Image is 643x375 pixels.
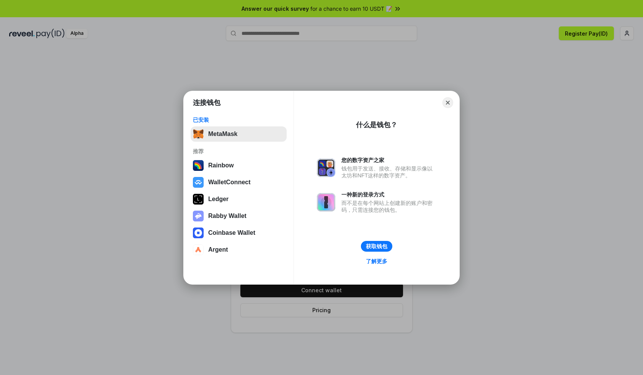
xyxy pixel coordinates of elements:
[193,129,204,139] img: svg+xml,%3Csvg%20fill%3D%22none%22%20height%3D%2233%22%20viewBox%3D%220%200%2035%2033%22%20width%...
[193,228,204,238] img: svg+xml,%3Csvg%20width%3D%2228%22%20height%3D%2228%22%20viewBox%3D%220%200%2028%2028%22%20fill%3D...
[193,211,204,221] img: svg+xml,%3Csvg%20xmlns%3D%22http%3A%2F%2Fwww.w3.org%2F2000%2Fsvg%22%20fill%3D%22none%22%20viewBox...
[341,165,436,179] div: 钱包用于发送、接收、存储和显示像以太坊和NFT这样的数字资产。
[193,177,204,188] img: svg+xml,%3Csvg%20width%3D%2228%22%20height%3D%2228%22%20viewBox%3D%220%200%2028%2028%22%20fill%3D...
[208,179,251,186] div: WalletConnect
[208,196,228,203] div: Ledger
[193,116,284,123] div: 已安装
[442,97,453,108] button: Close
[193,244,204,255] img: svg+xml,%3Csvg%20width%3D%2228%22%20height%3D%2228%22%20viewBox%3D%220%200%2028%2028%22%20fill%3D...
[193,194,204,205] img: svg+xml,%3Csvg%20xmlns%3D%22http%3A%2F%2Fwww.w3.org%2F2000%2Fsvg%22%20width%3D%2228%22%20height%3...
[317,193,335,211] img: svg+xml,%3Csvg%20xmlns%3D%22http%3A%2F%2Fwww.w3.org%2F2000%2Fsvg%22%20fill%3D%22none%22%20viewBox...
[341,191,436,198] div: 一种新的登录方式
[191,126,287,142] button: MetaMask
[361,241,392,252] button: 获取钱包
[361,256,392,266] a: 了解更多
[191,208,287,224] button: Rabby Wallet
[193,160,204,171] img: svg+xml,%3Csvg%20width%3D%22120%22%20height%3D%22120%22%20viewBox%3D%220%200%20120%20120%22%20fil...
[341,157,436,164] div: 您的数字资产之家
[191,192,287,207] button: Ledger
[191,158,287,173] button: Rainbow
[317,159,335,177] img: svg+xml,%3Csvg%20xmlns%3D%22http%3A%2F%2Fwww.w3.org%2F2000%2Fsvg%22%20fill%3D%22none%22%20viewBox...
[208,131,237,138] div: MetaMask
[208,213,246,219] div: Rabby Wallet
[193,148,284,155] div: 推荐
[191,225,287,241] button: Coinbase Wallet
[193,98,220,107] h1: 连接钱包
[208,162,234,169] div: Rainbow
[208,229,255,236] div: Coinbase Wallet
[366,258,387,265] div: 了解更多
[341,200,436,213] div: 而不是在每个网站上创建新的账户和密码，只需连接您的钱包。
[191,242,287,257] button: Argent
[208,246,228,253] div: Argent
[191,175,287,190] button: WalletConnect
[366,243,387,250] div: 获取钱包
[356,120,397,129] div: 什么是钱包？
